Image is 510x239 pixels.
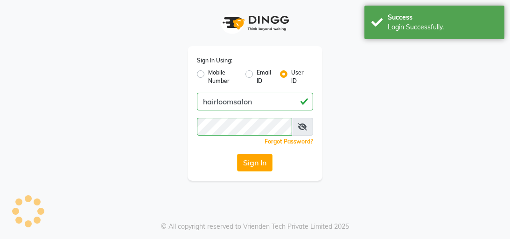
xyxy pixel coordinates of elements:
img: logo1.svg [217,9,292,37]
div: Success [388,13,497,22]
input: Username [197,118,293,136]
label: Sign In Using: [197,56,232,65]
a: Forgot Password? [265,138,313,145]
label: User ID [291,68,306,85]
button: Sign In [237,154,272,171]
label: Email ID [257,68,272,85]
label: Mobile Number [208,68,238,85]
input: Username [197,93,314,110]
div: Login Successfully. [388,22,497,32]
